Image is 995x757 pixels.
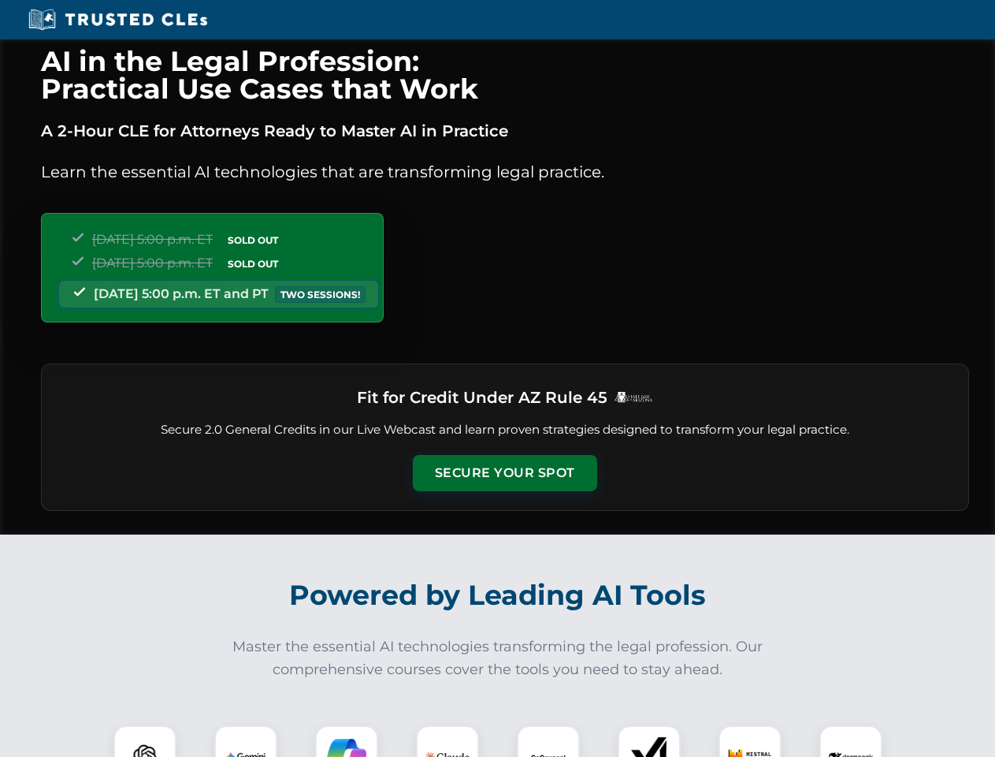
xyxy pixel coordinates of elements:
[24,8,212,32] img: Trusted CLEs
[92,232,213,247] span: [DATE] 5:00 p.m. ET
[61,568,934,623] h2: Powered by Leading AI Tools
[222,232,284,248] span: SOLD OUT
[41,47,969,103] h1: AI in the Legal Profession: Practical Use Cases that Work
[413,455,597,491] button: Secure Your Spot
[222,255,284,272] span: SOLD OUT
[41,118,969,144] p: A 2-Hour CLE for Attorneys Ready to Master AI in Practice
[61,421,949,439] p: Secure 2.0 General Credits in our Live Webcast and learn proven strategies designed to transform ...
[41,159,969,185] p: Learn the essential AI technologies that are transforming legal practice.
[614,391,653,403] img: Logo
[92,255,213,270] span: [DATE] 5:00 p.m. ET
[357,383,607,412] h3: Fit for Credit Under AZ Rule 45
[222,636,774,681] p: Master the essential AI technologies transforming the legal profession. Our comprehensive courses...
